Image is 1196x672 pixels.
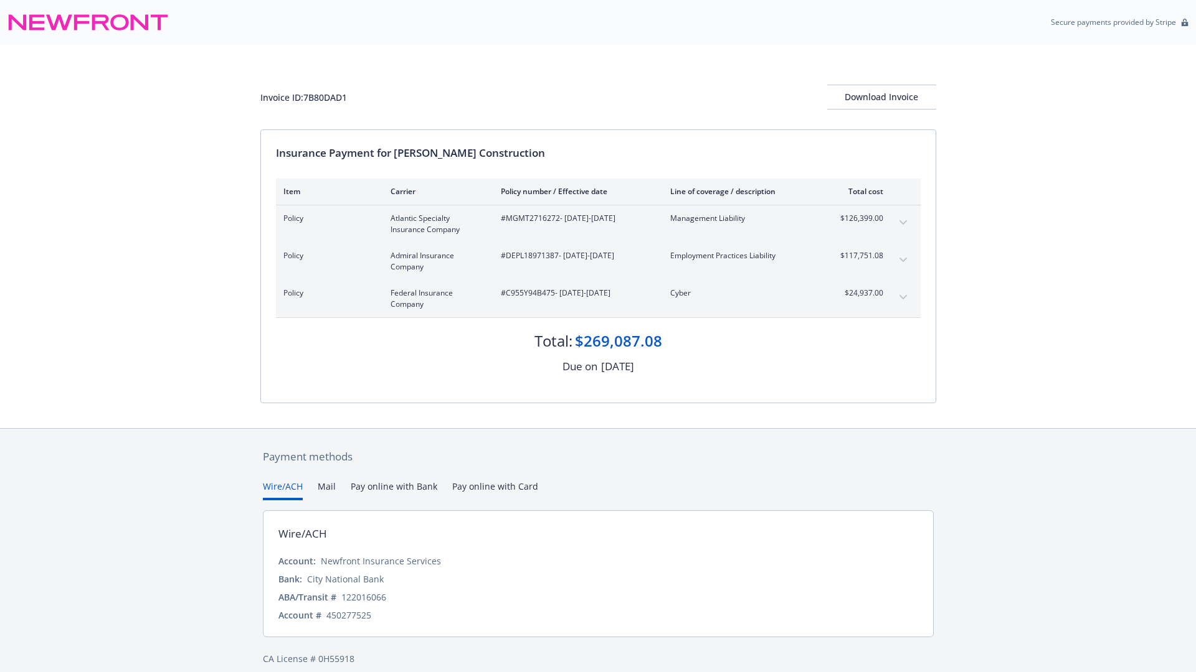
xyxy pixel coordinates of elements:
[276,243,921,280] div: PolicyAdmiral Insurance Company#DEPL18971387- [DATE]-[DATE]Employment Practices Liability$117,751...
[263,480,303,500] button: Wire/ACH
[575,330,662,352] div: $269,087.08
[263,449,934,465] div: Payment methods
[283,213,371,224] span: Policy
[837,287,883,299] span: $24,937.00
[670,213,817,224] span: Management Liability
[501,250,650,261] span: #DEPL18971387 - [DATE]-[DATE]
[391,250,481,273] span: Admiral Insurance Company
[837,186,883,197] div: Total cost
[827,85,936,109] div: Download Invoice
[278,526,327,542] div: Wire/ACH
[534,330,572,352] div: Total:
[501,287,650,299] span: #C955Y94B475 - [DATE]-[DATE]
[670,250,817,261] span: Employment Practices Liability
[260,91,347,104] div: Invoice ID: 7B80DAD1
[391,213,481,235] span: Atlantic Specialty Insurance Company
[893,287,913,307] button: expand content
[501,213,650,224] span: #MGMT2716272 - [DATE]-[DATE]
[276,205,921,243] div: PolicyAtlantic Specialty Insurance Company#MGMT2716272- [DATE]-[DATE]Management Liability$126,399...
[391,287,481,310] span: Federal Insurance Company
[670,287,817,299] span: Cyber
[501,186,650,197] div: Policy number / Effective date
[827,85,936,110] button: Download Invoice
[562,358,597,375] div: Due on
[283,287,371,299] span: Policy
[278,554,316,567] div: Account:
[837,250,883,261] span: $117,751.08
[263,652,934,665] div: CA License # 0H55918
[318,480,336,500] button: Mail
[283,250,371,261] span: Policy
[278,572,302,586] div: Bank:
[601,358,634,375] div: [DATE]
[1051,17,1176,27] p: Secure payments provided by Stripe
[326,609,371,622] div: 450277525
[283,186,371,197] div: Item
[893,213,913,233] button: expand content
[321,554,441,567] div: Newfront Insurance Services
[278,590,336,604] div: ABA/Transit #
[893,250,913,270] button: expand content
[837,213,883,224] span: $126,399.00
[276,280,921,317] div: PolicyFederal Insurance Company#C955Y94B475- [DATE]-[DATE]Cyber$24,937.00expand content
[278,609,321,622] div: Account #
[276,145,921,161] div: Insurance Payment for [PERSON_NAME] Construction
[452,480,538,500] button: Pay online with Card
[391,186,481,197] div: Carrier
[670,186,817,197] div: Line of coverage / description
[351,480,437,500] button: Pay online with Bank
[307,572,384,586] div: City National Bank
[341,590,386,604] div: 122016066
